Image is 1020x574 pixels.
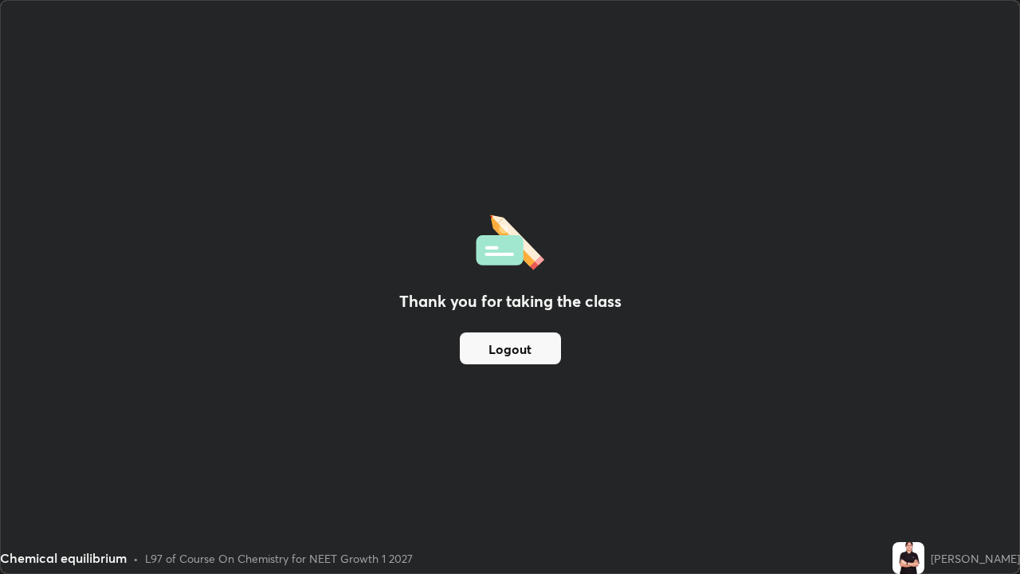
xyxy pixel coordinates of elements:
h2: Thank you for taking the class [399,289,622,313]
button: Logout [460,332,561,364]
div: • [133,550,139,567]
div: L97 of Course On Chemistry for NEET Growth 1 2027 [145,550,413,567]
div: [PERSON_NAME] [931,550,1020,567]
img: ff2c941f67fa4c8188b2ddadd25ac577.jpg [892,542,924,574]
img: offlineFeedback.1438e8b3.svg [476,210,544,270]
